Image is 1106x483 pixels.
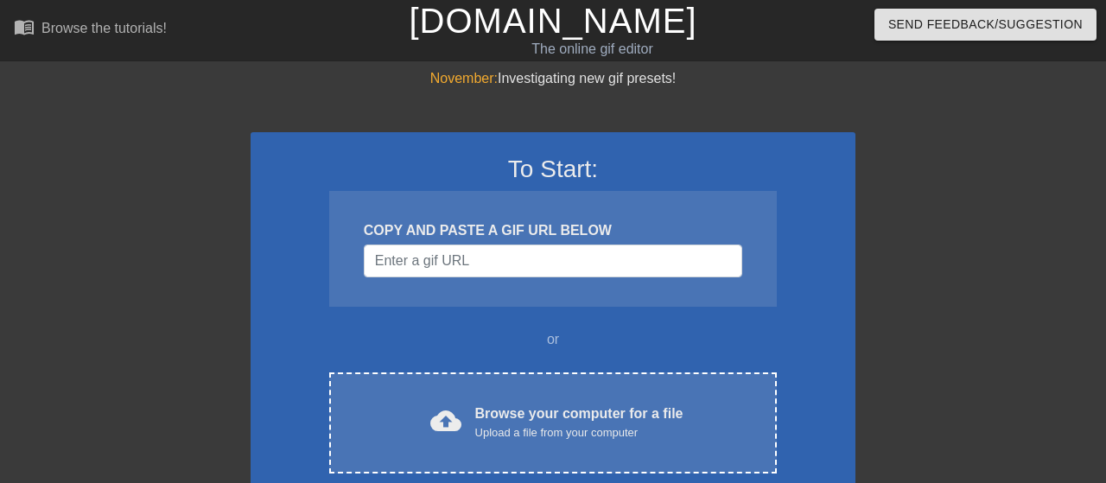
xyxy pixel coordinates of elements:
[364,220,742,241] div: COPY AND PASTE A GIF URL BELOW
[475,404,683,442] div: Browse your computer for a file
[273,155,833,184] h3: To Start:
[409,2,696,40] a: [DOMAIN_NAME]
[888,14,1083,35] span: Send Feedback/Suggestion
[364,245,742,277] input: Username
[14,16,35,37] span: menu_book
[14,16,167,43] a: Browse the tutorials!
[430,71,498,86] span: November:
[41,21,167,35] div: Browse the tutorials!
[251,68,855,89] div: Investigating new gif presets!
[378,39,808,60] div: The online gif editor
[296,329,810,350] div: or
[874,9,1096,41] button: Send Feedback/Suggestion
[475,424,683,442] div: Upload a file from your computer
[430,405,461,436] span: cloud_upload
